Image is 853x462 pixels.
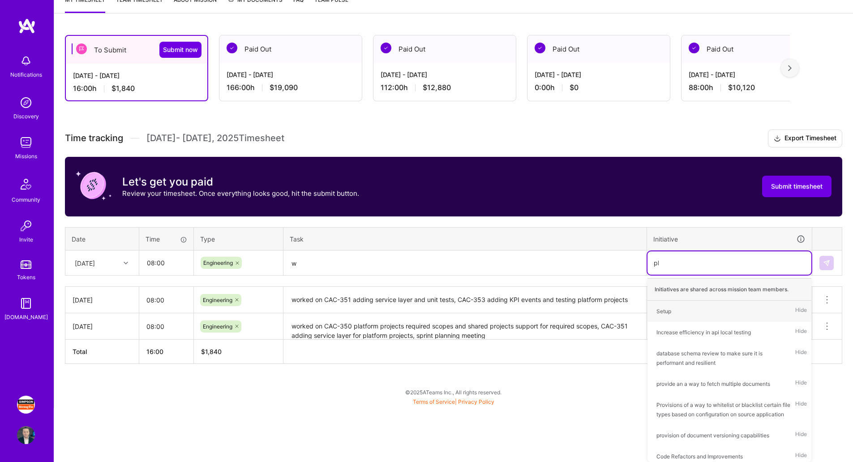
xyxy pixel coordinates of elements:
i: icon Chevron [124,261,128,265]
div: [DATE] [73,295,132,305]
button: Submit timesheet [762,176,832,197]
div: Provisions of a way to whitelist or blacklist certain file types based on configuration on source... [656,400,791,419]
div: 0:00 h [535,83,663,92]
span: $12,880 [423,83,451,92]
span: Time tracking [65,133,123,144]
img: User Avatar [17,426,35,444]
div: Missions [15,151,37,161]
input: HH:MM [140,251,193,275]
div: Setup [656,307,671,316]
i: icon Download [774,134,781,143]
span: Hide [795,326,807,338]
img: Paid Out [689,43,699,53]
th: Total [65,340,139,364]
input: HH:MM [139,315,193,338]
div: Time [146,234,187,244]
div: Paid Out [682,35,824,63]
div: Initiatives are shared across mission team members. [647,278,811,301]
span: [DATE] - [DATE] , 2025 Timesheet [146,133,284,144]
div: Notifications [10,70,42,79]
th: Date [65,227,139,250]
img: Submit [823,259,830,267]
input: HH:MM [139,288,193,312]
div: 166:00 h [227,83,355,92]
span: Engineering [203,323,232,330]
img: To Submit [76,43,87,54]
div: provision of document versioning capabilities [656,431,769,440]
div: [DATE] - [DATE] [73,71,200,80]
a: Terms of Service [413,398,455,405]
textarea: worked on CAC-351 adding service layer and unit tests, CAC-353 adding KPI events and testing plat... [284,288,646,312]
div: Initiative [653,234,806,244]
div: 88:00 h [689,83,817,92]
span: Hide [795,347,807,369]
span: Submit timesheet [771,182,823,191]
span: $1,840 [111,84,135,93]
img: discovery [17,94,35,112]
img: bell [17,52,35,70]
span: | [413,398,494,405]
img: teamwork [17,134,35,151]
span: $ 1,840 [201,348,222,355]
span: $10,120 [728,83,755,92]
span: Hide [795,305,807,317]
h3: Let's get you paid [122,175,359,189]
span: Hide [795,399,807,420]
div: Discovery [13,112,39,121]
button: Submit now [159,42,201,58]
img: Community [15,173,37,195]
th: 16:00 [139,340,194,364]
div: [DATE] - [DATE] [227,70,355,79]
span: Hide [795,378,807,390]
div: [DATE] - [DATE] [381,70,509,79]
a: User Avatar [15,426,37,444]
div: Increase efficiency in api local testing [656,328,751,337]
span: Engineering [203,259,233,266]
div: [DATE] - [DATE] [535,70,663,79]
img: Paid Out [227,43,237,53]
div: Paid Out [219,35,362,63]
img: logo [18,18,36,34]
img: right [788,65,792,71]
button: Export Timesheet [768,130,842,147]
span: $19,090 [270,83,298,92]
div: [DATE] - [DATE] [689,70,817,79]
div: [DOMAIN_NAME] [4,312,48,322]
div: [DATE] [73,322,132,331]
img: Invite [17,217,35,235]
img: Paid Out [535,43,545,53]
div: To Submit [66,36,207,64]
div: provide an a way to fetch multiple documents [656,379,770,389]
div: Code Refactors and Improvements [656,452,743,461]
div: Community [12,195,40,204]
textarea: worked on CAC-350 platform projects required scopes and shared projects support for required scop... [284,314,646,339]
span: Submit now [163,45,198,54]
div: Paid Out [373,35,516,63]
div: Invite [19,235,33,244]
img: Paid Out [381,43,391,53]
img: coin [76,168,111,203]
textarea: w [284,251,646,275]
img: tokens [21,260,31,269]
span: Engineering [203,297,232,303]
img: guide book [17,294,35,312]
div: © 2025 ATeams Inc., All rights reserved. [54,381,853,403]
div: database schema review to make sure it is performant and resilient [656,349,791,367]
th: Type [194,227,283,250]
div: [DATE] [75,258,95,268]
span: Hide [795,429,807,441]
img: Simpson Strong-Tie: Full-stack engineering team for Platform [17,396,35,414]
a: Privacy Policy [458,398,494,405]
th: Task [283,227,647,250]
span: $0 [570,83,579,92]
div: Tokens [17,272,35,282]
div: 112:00 h [381,83,509,92]
div: Paid Out [527,35,670,63]
a: Simpson Strong-Tie: Full-stack engineering team for Platform [15,396,37,414]
div: 16:00 h [73,84,200,93]
p: Review your timesheet. Once everything looks good, hit the submit button. [122,189,359,198]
